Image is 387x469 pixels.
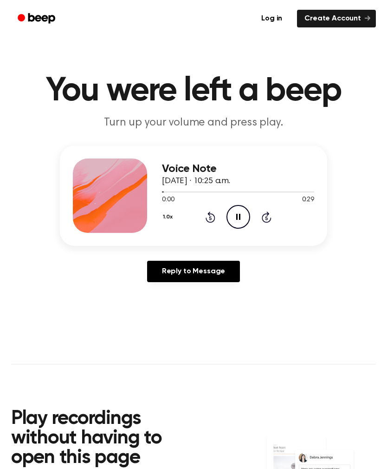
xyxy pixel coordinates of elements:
a: Create Account [297,10,376,27]
p: Turn up your volume and press play. [15,115,372,131]
span: 0:29 [302,195,314,205]
a: Reply to Message [147,261,240,282]
span: [DATE] · 10:25 a.m. [162,177,230,185]
h3: Voice Note [162,163,314,175]
button: 1.0x [162,209,176,225]
a: Beep [11,10,64,28]
h1: You were left a beep [11,74,376,108]
span: 0:00 [162,195,174,205]
h2: Play recordings without having to open this page [11,409,198,468]
a: Log in [252,8,291,29]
